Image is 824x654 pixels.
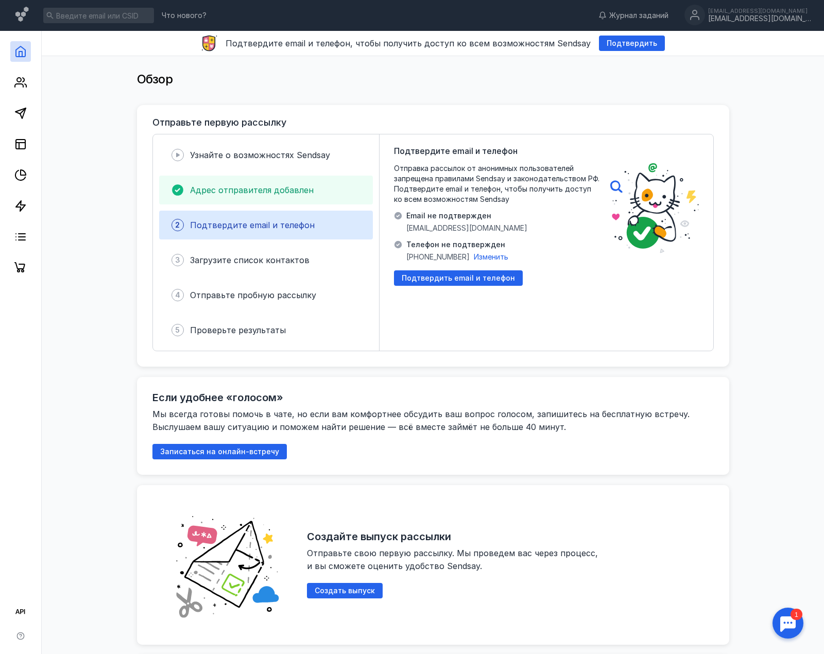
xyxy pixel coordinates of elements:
span: Журнал заданий [609,10,668,21]
span: 3 [175,255,180,265]
span: Узнайте о возможностях Sendsay [190,150,330,160]
div: 1 [23,6,35,18]
img: poster [610,163,699,253]
a: Что нового? [157,12,212,19]
span: Подтвердить email и телефон [402,274,515,283]
h2: Если удобнее «голосом» [152,391,283,404]
span: Подтвердите email и телефон [190,220,315,230]
span: 4 [175,290,180,300]
img: abd19fe006828e56528c6cd305e49c57.png [163,501,291,629]
div: [EMAIL_ADDRESS][DOMAIN_NAME] [708,8,811,14]
input: Введите email или CSID [43,8,154,23]
span: Отправка рассылок от анонимных пользователей запрещена правилами Sendsay и законодательством РФ. ... [394,163,600,204]
span: Мы всегда готовы помочь в чате, но если вам комфортнее обсудить ваш вопрос голосом, запишитесь на... [152,409,692,432]
span: Подтвердить [607,39,657,48]
span: Отправьте пробную рассылку [190,290,316,300]
span: Адрес отправителя добавлен [190,185,314,195]
button: Изменить [474,252,508,262]
span: Записаться на онлайн-встречу [160,448,279,456]
span: Телефон не подтвержден [406,239,508,250]
span: Отправьте свою первую рассылку. Мы проведем вас через процесс, и вы сможете оценить удобство Send... [307,548,600,571]
h2: Создайте выпуск рассылки [307,530,451,543]
span: Создать выпуск [315,587,375,595]
span: Изменить [474,252,508,261]
span: Что нового? [162,12,207,19]
button: Записаться на онлайн-встречу [152,444,287,459]
span: Email не подтвержден [406,211,527,221]
button: Создать выпуск [307,583,383,598]
a: Записаться на онлайн-встречу [152,447,287,456]
span: [PHONE_NUMBER] [406,252,470,262]
span: Обзор [137,72,173,87]
span: Загрузите список контактов [190,255,310,265]
span: Подтвердите email и телефон [394,145,518,157]
button: Подтвердить [599,36,665,51]
span: Проверьте результаты [190,325,286,335]
span: 5 [175,325,180,335]
h3: Отправьте первую рассылку [152,117,286,128]
span: 2 [175,220,180,230]
a: Журнал заданий [593,10,674,21]
button: Подтвердить email и телефон [394,270,523,286]
span: Подтвердите email и телефон, чтобы получить доступ ко всем возможностям Sendsay [226,38,591,48]
span: [EMAIL_ADDRESS][DOMAIN_NAME] [406,223,527,233]
div: [EMAIL_ADDRESS][DOMAIN_NAME] [708,14,811,23]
